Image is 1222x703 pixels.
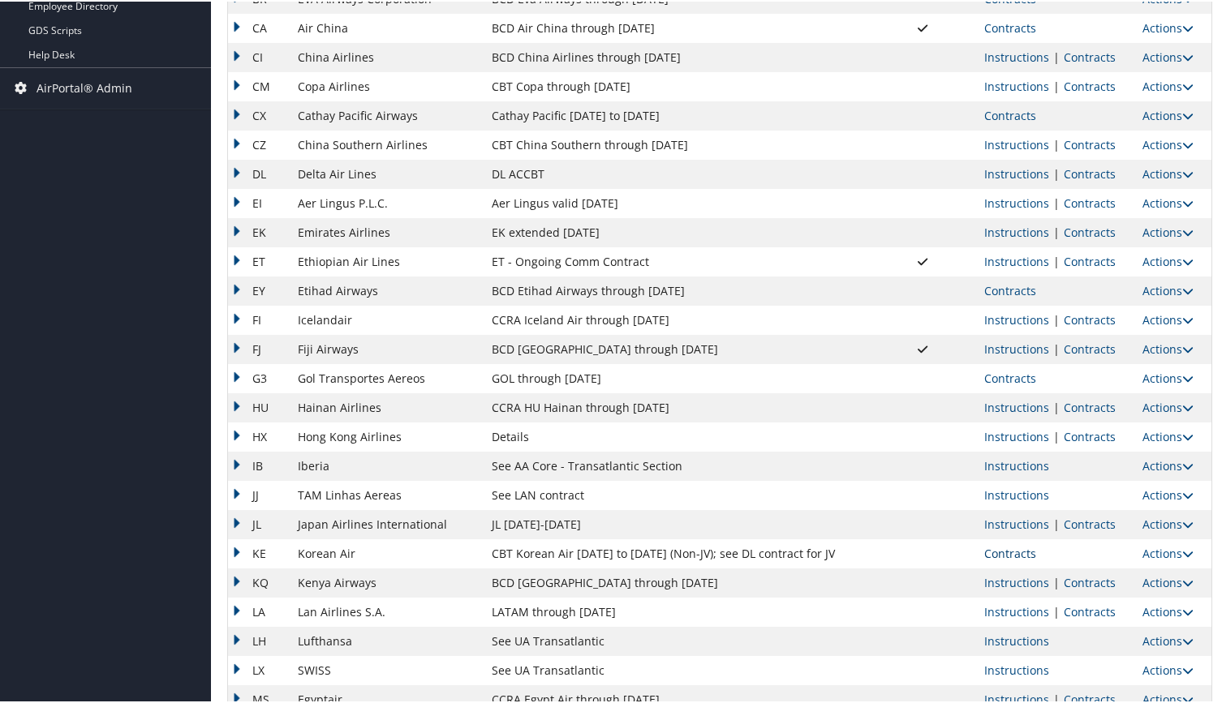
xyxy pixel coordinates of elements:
td: CI [228,41,290,71]
td: CCRA HU Hainan through [DATE] [484,392,870,421]
span: | [1049,135,1064,151]
span: | [1049,573,1064,589]
td: CX [228,100,290,129]
td: BCD [GEOGRAPHIC_DATA] through [DATE] [484,567,870,596]
td: TAM Linhas Aereas [290,479,484,508]
a: View Ticketing Instructions [984,457,1049,472]
td: Cathay Pacific Airways [290,100,484,129]
td: LH [228,625,290,654]
td: Gol Transportes Aereos [290,362,484,392]
td: DL [228,158,290,187]
td: CM [228,71,290,100]
a: View Ticketing Instructions [984,486,1049,501]
a: View Contracts [1064,252,1116,268]
td: CBT Korean Air [DATE] to [DATE] (Non-JV); see DL contract for JV [484,538,870,567]
td: EI [228,187,290,216]
a: View Contracts [984,19,1036,34]
td: Lan Airlines S.A. [290,596,484,625]
a: View Ticketing Instructions [984,427,1049,443]
a: View Ticketing Instructions [984,194,1049,209]
td: BCD China Airlines through [DATE] [484,41,870,71]
td: LX [228,654,290,684]
td: Details [484,421,870,450]
td: JJ [228,479,290,508]
a: View Ticketing Instructions [984,48,1049,63]
td: Emirates Airlines [290,216,484,246]
a: Actions [1142,252,1194,268]
a: View Contracts [1064,311,1116,326]
td: EK [228,216,290,246]
span: | [1049,602,1064,618]
td: Ethiopian Air Lines [290,246,484,275]
a: View Ticketing Instructions [984,661,1049,676]
td: JL [228,508,290,538]
a: View Contracts [1064,398,1116,414]
td: Aer Lingus valid [DATE] [484,187,870,216]
td: KE [228,538,290,567]
a: View Ticketing Instructions [984,223,1049,238]
td: ET [228,246,290,275]
td: HX [228,421,290,450]
a: View Contracts [1064,515,1116,530]
span: | [1049,515,1064,530]
a: View Ticketing Instructions [984,573,1049,589]
a: Actions [1142,369,1194,384]
td: See UA Transatlantic [484,625,870,654]
td: JL [DATE]-[DATE] [484,508,870,538]
a: Actions [1142,48,1194,63]
td: HU [228,392,290,421]
a: View Contracts [1064,48,1116,63]
a: Actions [1142,165,1194,180]
a: Actions [1142,77,1194,92]
td: CZ [228,129,290,158]
a: Actions [1142,602,1194,618]
td: ET - Ongoing Comm Contract [484,246,870,275]
a: View Ticketing Instructions [984,340,1049,355]
a: View Ticketing Instructions [984,77,1049,92]
td: Aer Lingus P.L.C. [290,187,484,216]
td: See UA Transatlantic [484,654,870,684]
td: BCD [GEOGRAPHIC_DATA] through [DATE] [484,333,870,362]
td: Lufthansa [290,625,484,654]
a: View Contracts [1064,194,1116,209]
a: Actions [1142,457,1194,472]
td: IB [228,450,290,479]
a: View Ticketing Instructions [984,311,1049,326]
a: View Ticketing Instructions [984,515,1049,530]
a: View Contracts [984,369,1036,384]
span: | [1049,340,1064,355]
a: Actions [1142,573,1194,589]
td: FJ [228,333,290,362]
span: | [1049,223,1064,238]
span: | [1049,427,1064,443]
a: View Contracts [1064,573,1116,589]
td: China Southern Airlines [290,129,484,158]
span: | [1049,311,1064,326]
td: EK extended [DATE] [484,216,870,246]
a: Actions [1142,135,1194,151]
span: | [1049,77,1064,92]
a: View Ticketing Instructions [984,632,1049,647]
td: Kenya Airways [290,567,484,596]
td: Delta Air Lines [290,158,484,187]
td: G3 [228,362,290,392]
a: Actions [1142,223,1194,238]
td: Icelandair [290,304,484,333]
a: View Contracts [1064,602,1116,618]
a: Actions [1142,340,1194,355]
td: CCRA Iceland Air through [DATE] [484,304,870,333]
a: View Ticketing Instructions [984,398,1049,414]
td: Korean Air [290,538,484,567]
td: KQ [228,567,290,596]
a: View Contracts [1064,223,1116,238]
span: | [1049,252,1064,268]
a: View Contracts [984,281,1036,297]
a: View Ticketing Instructions [984,602,1049,618]
a: Actions [1142,398,1194,414]
td: Japan Airlines International [290,508,484,538]
td: Cathay Pacific [DATE] to [DATE] [484,100,870,129]
a: Actions [1142,486,1194,501]
span: | [1049,48,1064,63]
td: See LAN contract [484,479,870,508]
td: FI [228,304,290,333]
